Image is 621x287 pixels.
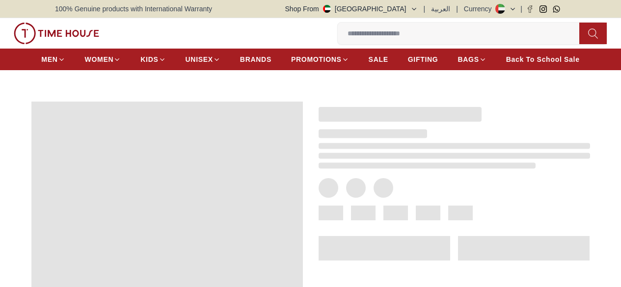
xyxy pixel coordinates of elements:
[140,54,158,64] span: KIDS
[540,5,547,13] a: Instagram
[369,51,388,68] a: SALE
[424,4,426,14] span: |
[458,54,479,64] span: BAGS
[506,54,580,64] span: Back To School Sale
[506,51,580,68] a: Back To School Sale
[553,5,560,13] a: Whatsapp
[140,51,165,68] a: KIDS
[85,54,114,64] span: WOMEN
[240,54,271,64] span: BRANDS
[55,4,212,14] span: 100% Genuine products with International Warranty
[291,54,342,64] span: PROMOTIONS
[369,54,388,64] span: SALE
[14,23,99,44] img: ...
[291,51,349,68] a: PROMOTIONS
[458,51,486,68] a: BAGS
[526,5,534,13] a: Facebook
[456,4,458,14] span: |
[323,5,331,13] img: United Arab Emirates
[520,4,522,14] span: |
[85,51,121,68] a: WOMEN
[41,51,65,68] a: MEN
[186,51,220,68] a: UNISEX
[240,51,271,68] a: BRANDS
[285,4,418,14] button: Shop From[GEOGRAPHIC_DATA]
[41,54,57,64] span: MEN
[464,4,496,14] div: Currency
[431,4,450,14] button: العربية
[408,54,438,64] span: GIFTING
[408,51,438,68] a: GIFTING
[186,54,213,64] span: UNISEX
